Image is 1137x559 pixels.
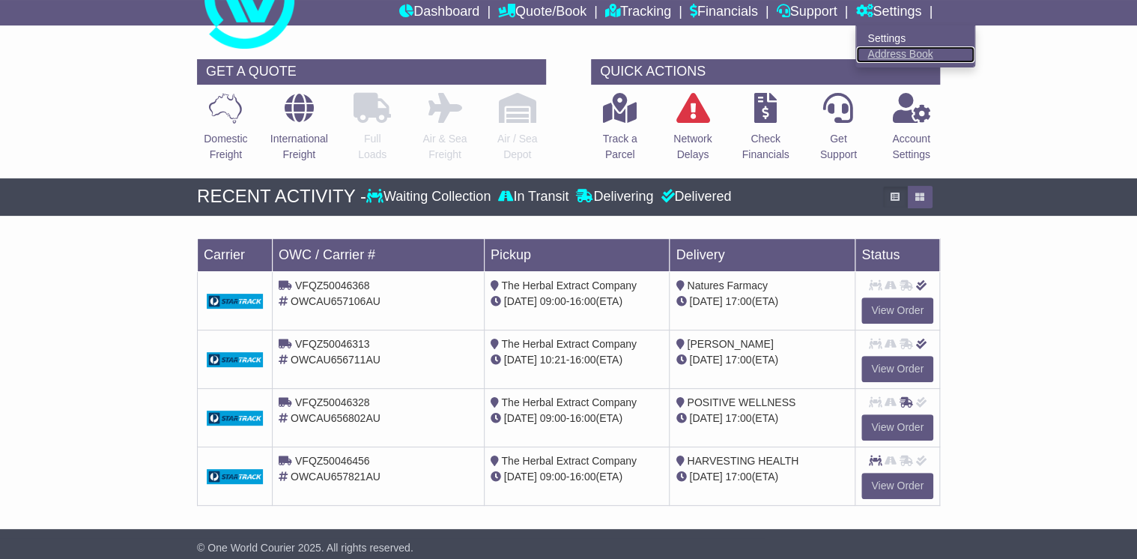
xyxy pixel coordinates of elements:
span: The Herbal Extract Company [501,455,637,467]
span: 16:00 [569,354,595,366]
td: Status [855,238,940,271]
span: [DATE] [504,412,537,424]
a: Address Book [856,46,974,63]
a: Settings [856,30,974,46]
span: VFQZ50046368 [295,279,370,291]
span: OWCAU656711AU [291,354,380,366]
p: Get Support [820,131,857,163]
span: [DATE] [504,354,537,366]
span: 17:00 [725,354,751,366]
a: View Order [861,356,933,382]
p: Domestic Freight [204,131,247,163]
span: 09:00 [540,295,566,307]
div: (ETA) [676,352,849,368]
div: (ETA) [676,294,849,309]
a: NetworkDelays [673,92,712,171]
p: Check Financials [742,131,789,163]
img: GetCarrierServiceDarkLogo [207,469,263,484]
div: Delivered [657,189,731,205]
p: Network Delays [673,131,712,163]
div: - (ETA) [491,294,664,309]
div: Quote/Book [855,25,975,67]
span: © One World Courier 2025. All rights reserved. [197,542,413,554]
span: 17:00 [725,295,751,307]
a: View Order [861,414,933,441]
p: International Freight [270,131,328,163]
p: Account Settings [892,131,930,163]
div: GET A QUOTE [197,59,546,85]
span: VFQZ50046456 [295,455,370,467]
td: OWC / Carrier # [273,238,485,271]
span: VFQZ50046313 [295,338,370,350]
img: GetCarrierServiceDarkLogo [207,411,263,426]
div: (ETA) [676,469,849,485]
span: The Herbal Extract Company [501,396,637,408]
span: OWCAU657821AU [291,471,380,483]
td: Carrier [198,238,273,271]
span: 17:00 [725,412,751,424]
td: Delivery [670,238,855,271]
td: Pickup [484,238,670,271]
span: 09:00 [540,412,566,424]
div: - (ETA) [491,411,664,426]
div: Delivering [572,189,657,205]
span: 16:00 [569,471,595,483]
a: View Order [861,297,933,324]
p: Full Loads [354,131,391,163]
a: InternationalFreight [270,92,329,171]
div: Waiting Collection [366,189,494,205]
img: GetCarrierServiceDarkLogo [207,352,263,367]
div: - (ETA) [491,352,664,368]
span: OWCAU656802AU [291,412,380,424]
span: The Herbal Extract Company [501,338,637,350]
div: RECENT ACTIVITY - [197,186,366,208]
span: 16:00 [569,412,595,424]
span: Natures Farmacy [687,279,767,291]
span: POSITIVE WELLNESS [687,396,795,408]
span: [DATE] [504,295,537,307]
p: Air / Sea Depot [497,131,538,163]
a: GetSupport [819,92,858,171]
span: [DATE] [689,412,722,424]
div: - (ETA) [491,469,664,485]
span: HARVESTING HEALTH [687,455,798,467]
span: [DATE] [689,295,722,307]
span: 17:00 [725,471,751,483]
p: Air & Sea Freight [422,131,467,163]
span: 16:00 [569,295,595,307]
span: 10:21 [540,354,566,366]
div: QUICK ACTIONS [591,59,940,85]
span: [DATE] [504,471,537,483]
a: DomesticFreight [203,92,248,171]
span: The Herbal Extract Company [501,279,637,291]
span: [DATE] [689,471,722,483]
a: CheckFinancials [741,92,789,171]
a: Track aParcel [602,92,638,171]
div: FROM OUR SUPPORT [197,537,940,558]
div: (ETA) [676,411,849,426]
span: VFQZ50046328 [295,396,370,408]
span: OWCAU657106AU [291,295,380,307]
span: 09:00 [540,471,566,483]
img: GetCarrierServiceDarkLogo [207,294,263,309]
a: View Order [861,473,933,499]
p: Track a Parcel [603,131,637,163]
span: [PERSON_NAME] [687,338,773,350]
a: AccountSettings [891,92,931,171]
div: In Transit [494,189,572,205]
span: [DATE] [689,354,722,366]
